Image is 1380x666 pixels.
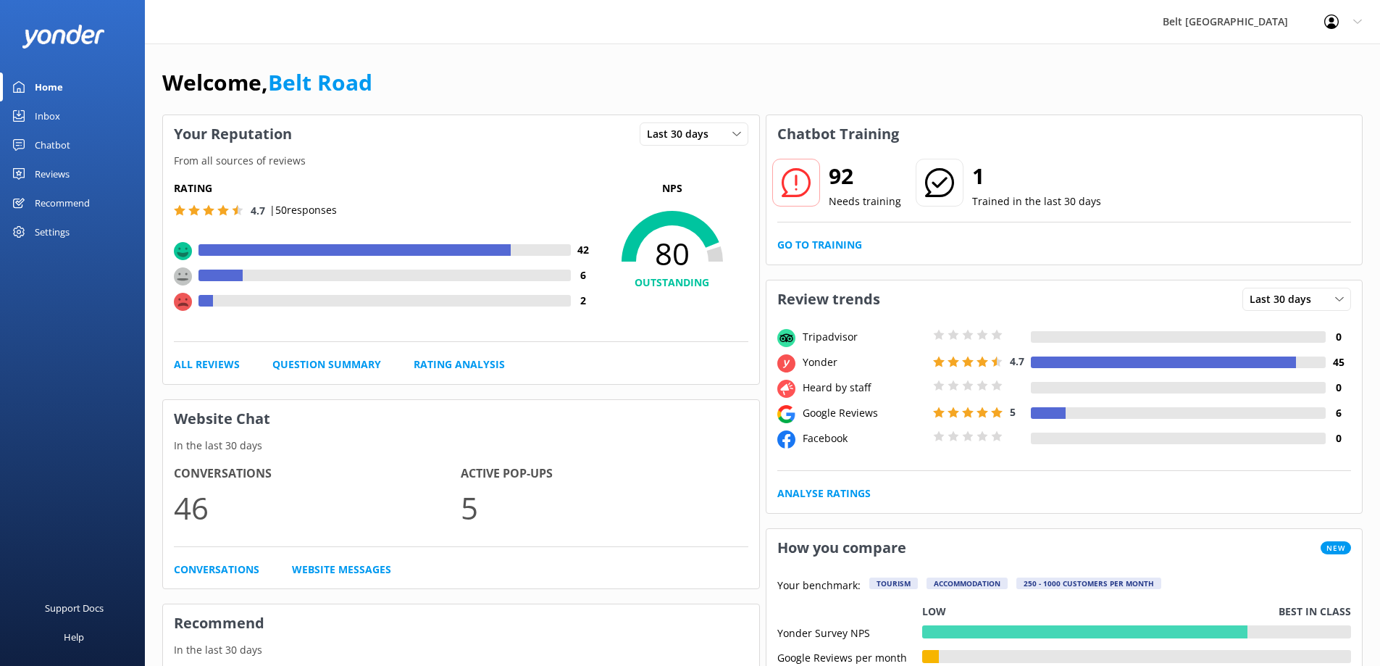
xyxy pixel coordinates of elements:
a: Rating Analysis [414,357,505,372]
h3: Your Reputation [163,115,303,153]
h2: 92 [829,159,901,193]
h3: Website Chat [163,400,759,438]
div: Facebook [799,430,929,446]
h4: 2 [571,293,596,309]
img: yonder-white-logo.png [22,25,105,49]
h2: 1 [972,159,1101,193]
p: Your benchmark: [777,578,861,595]
p: | 50 responses [269,202,337,218]
h3: Recommend [163,604,759,642]
h4: 6 [571,267,596,283]
div: Tripadvisor [799,329,929,345]
a: Conversations [174,562,259,578]
div: Tourism [869,578,918,589]
div: Yonder Survey NPS [777,625,922,638]
div: Settings [35,217,70,246]
p: Trained in the last 30 days [972,193,1101,209]
h3: Review trends [766,280,891,318]
div: Recommend [35,188,90,217]
h4: 45 [1326,354,1351,370]
p: Needs training [829,193,901,209]
p: 5 [461,483,748,532]
div: Google Reviews [799,405,929,421]
a: Belt Road [268,67,372,97]
span: 80 [596,236,748,272]
h4: Conversations [174,465,461,483]
p: In the last 30 days [163,642,759,658]
span: 4.7 [1010,354,1024,368]
div: Inbox [35,101,60,130]
h4: 0 [1326,329,1351,345]
a: Website Messages [292,562,391,578]
p: 46 [174,483,461,532]
div: Help [64,623,84,652]
div: Reviews [35,159,70,188]
a: Question Summary [272,357,381,372]
h3: How you compare [766,529,917,567]
div: Yonder [799,354,929,370]
h1: Welcome, [162,65,372,100]
h3: Chatbot Training [766,115,910,153]
h4: Active Pop-ups [461,465,748,483]
p: Best in class [1279,604,1351,620]
span: 4.7 [251,204,265,217]
p: Low [922,604,946,620]
h4: 0 [1326,380,1351,396]
div: 250 - 1000 customers per month [1016,578,1161,589]
div: Chatbot [35,130,70,159]
a: Go to Training [777,237,862,253]
div: Google Reviews per month [777,650,922,663]
div: Heard by staff [799,380,929,396]
h4: 42 [571,242,596,258]
a: Analyse Ratings [777,486,871,501]
h4: 0 [1326,430,1351,446]
div: Home [35,72,63,101]
p: From all sources of reviews [163,153,759,169]
div: Support Docs [45,594,104,623]
p: In the last 30 days [163,438,759,454]
span: Last 30 days [647,126,717,142]
p: NPS [596,180,748,196]
h5: Rating [174,180,596,196]
span: New [1321,541,1351,554]
span: Last 30 days [1250,291,1320,307]
h4: OUTSTANDING [596,275,748,291]
span: 5 [1010,405,1016,419]
a: All Reviews [174,357,240,372]
h4: 6 [1326,405,1351,421]
div: Accommodation [927,578,1008,589]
